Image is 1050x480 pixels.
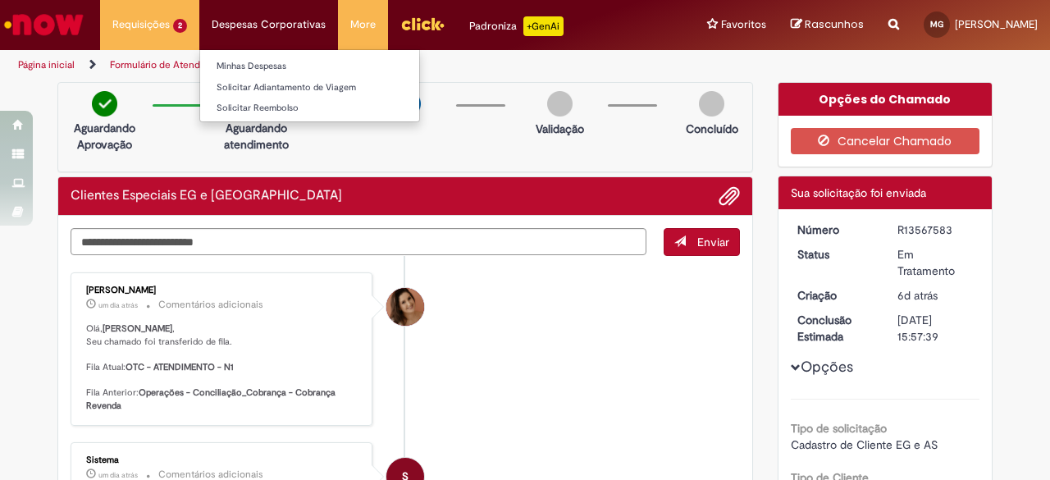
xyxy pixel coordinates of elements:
span: um dia atrás [98,470,138,480]
img: click_logo_yellow_360x200.png [400,11,445,36]
ul: Trilhas de página [12,50,687,80]
span: More [350,16,376,33]
a: Minhas Despesas [200,57,419,75]
span: Enviar [697,235,729,249]
a: Página inicial [18,58,75,71]
a: Rascunhos [791,17,864,33]
dt: Conclusão Estimada [785,312,886,345]
h2: Clientes Especiais EG e AS Histórico de tíquete [71,189,342,203]
span: um dia atrás [98,300,138,310]
span: Rascunhos [805,16,864,32]
img: ServiceNow [2,8,86,41]
span: MG [930,19,943,30]
b: Operações - Conciliação_Cobrança - Cobrança Revenda [86,386,338,412]
img: img-circle-grey.png [699,91,724,117]
time: 30/09/2025 13:55:20 [98,470,138,480]
div: R13567583 [897,222,974,238]
span: 2 [173,19,187,33]
span: Despesas Corporativas [212,16,326,33]
b: OTC - ATENDIMENTO - N1 [126,361,234,373]
div: Opções do Chamado [778,83,993,116]
img: img-circle-grey.png [547,91,573,117]
p: Validação [536,121,584,137]
button: Adicionar anexos [719,185,740,207]
span: Requisições [112,16,170,33]
div: Em Tratamento [897,246,974,279]
a: Formulário de Atendimento [110,58,231,71]
p: Concluído [686,121,738,137]
span: Favoritos [721,16,766,33]
div: [DATE] 15:57:39 [897,312,974,345]
time: 30/09/2025 13:55:27 [98,300,138,310]
dt: Status [785,246,886,263]
small: Comentários adicionais [158,298,263,312]
p: Aguardando atendimento [217,120,296,153]
div: [PERSON_NAME] [86,286,359,295]
span: Sua solicitação foi enviada [791,185,926,200]
dt: Número [785,222,886,238]
b: Tipo de solicitação [791,421,887,436]
span: 6d atrás [897,288,938,303]
button: Cancelar Chamado [791,128,980,154]
img: check-circle-green.png [92,91,117,117]
p: Olá, , Seu chamado foi transferido de fila. Fila Atual: Fila Anterior: [86,322,359,413]
time: 25/09/2025 15:57:39 [897,288,938,303]
p: +GenAi [523,16,564,36]
div: Padroniza [469,16,564,36]
button: Enviar [664,228,740,256]
span: Cadastro de Cliente EG e AS [791,437,938,452]
p: Aguardando Aprovação [65,120,144,153]
span: [PERSON_NAME] [955,17,1038,31]
a: Solicitar Reembolso [200,99,419,117]
div: Sistema [86,455,359,465]
dt: Criação [785,287,886,304]
a: Solicitar Adiantamento de Viagem [200,79,419,97]
b: [PERSON_NAME] [103,322,172,335]
textarea: Digite sua mensagem aqui... [71,228,646,255]
div: Emiliane Dias De Souza [386,288,424,326]
ul: Despesas Corporativas [199,49,420,122]
div: 25/09/2025 15:57:39 [897,287,974,304]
